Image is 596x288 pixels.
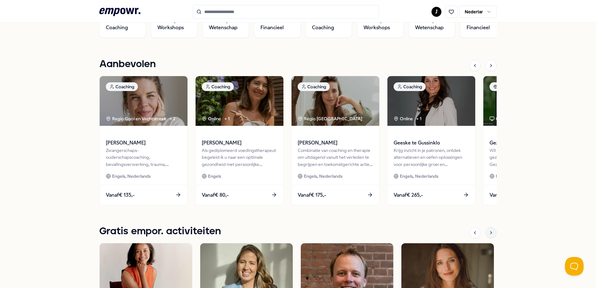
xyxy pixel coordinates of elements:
[195,76,284,205] a: pakket afbeeldingCoachingOnline + 1[PERSON_NAME]Als gediplomeerd voedingstherapeut begeleid ik u ...
[224,116,230,121] font: + 1
[99,226,221,236] font: Gratis empor. activiteiten
[202,148,276,174] font: Als gediplomeerd voedingstherapeut begeleid ik u naar een optimale gezondheid met persoonlijke vo...
[304,174,342,179] font: Engels, Nederlands
[490,148,565,174] font: Wil je weten hoe het echt met je gezondheid gaat? De Gezondheidscheck ontmoet 18 biomarkers voor ...
[312,25,334,30] font: Coaching
[260,25,284,30] font: Financieel
[490,192,503,198] font: Vanaf
[99,59,156,69] font: Aanbevolen
[298,140,337,146] font: [PERSON_NAME]
[416,116,422,121] font: + 1
[169,116,175,121] font: + 2
[106,192,119,198] font: Vanaf
[208,116,221,121] font: Online
[311,192,326,198] font: € 175,-
[304,116,362,121] font: Regio [GEOGRAPHIC_DATA]
[496,116,509,121] font: Online
[403,84,422,89] font: Coaching
[119,192,135,198] font: € 135,-
[112,174,151,179] font: Engels, Nederlands
[394,140,440,146] font: Geeske te Gussinklo
[298,148,372,174] font: Combinatie van coaching en therapie om uitdagend vanuit het verleden te begrijpen en toekomstgeri...
[215,192,229,198] font: € 80,-
[298,192,311,198] font: Vanaf
[565,257,584,276] iframe: Help Scout Beacon - Open
[483,76,571,126] img: pakket afbeelding
[387,76,475,126] img: pakket afbeelding
[202,192,215,198] font: Vanaf
[467,25,490,30] font: Financieel
[112,116,166,121] font: Regio Gooi en Vechtstreek
[208,174,221,179] font: Engels
[407,192,423,198] font: € 265,-
[483,76,571,205] a: pakket afbeeldingOnlineGezondheidscheck CompleetWil je weten hoe het echt met je gezondheid gaat?...
[106,148,169,174] font: Zwangerschaps-ouderschapscoaching, bevallingsverwerking, trauma, (prik)angst & stresscoaching.
[400,116,413,121] font: Online
[394,148,462,174] font: Krijg inzicht in je patronen, ontdek alternatieven en oefen oplossingen voor persoonlijke groei e...
[387,76,476,205] a: pakket afbeeldingCoachingOnline + 1Geeske te GussinkloKrijg inzicht in je patronen, ontdek altern...
[394,192,407,198] font: Vanaf
[400,174,438,179] font: Engels, Nederlands
[435,9,438,15] font: J
[106,25,128,30] font: Coaching
[100,76,187,126] img: pakket afbeelding
[115,84,134,89] font: Coaching
[202,140,242,146] font: [PERSON_NAME]
[307,84,326,89] font: Coaching
[99,76,188,205] a: pakket afbeeldingCoachingRegio Gooi en Vechtstreek + 2[PERSON_NAME]Zwangerschaps-ouderschapscoach...
[291,76,380,205] a: pakket afbeeldingCoachingRegio [GEOGRAPHIC_DATA] [PERSON_NAME]Combinatie van coaching en therapie...
[196,76,283,126] img: pakket afbeelding
[291,76,379,126] img: pakket afbeelding
[106,140,146,146] font: [PERSON_NAME]
[211,84,230,89] font: Coaching
[193,5,379,19] input: Zoeken naar producten, categorieën of subcategorieën
[496,174,519,179] font: Nederlands
[431,7,441,17] button: J
[490,140,558,146] font: Gezondheidscheck Compleet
